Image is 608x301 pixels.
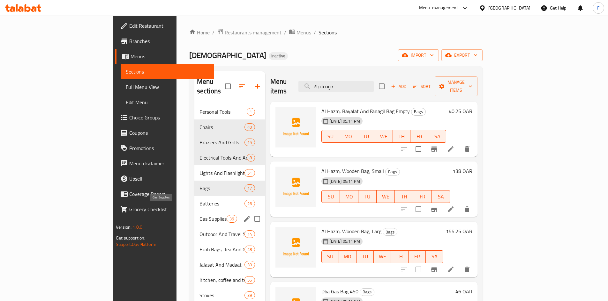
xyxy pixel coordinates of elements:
[441,49,483,61] button: export
[245,262,254,268] span: 30
[194,181,265,196] div: Bags17
[115,186,214,202] a: Coverage Report
[357,130,375,143] button: TU
[357,250,374,263] button: TU
[398,49,439,61] button: import
[377,190,395,203] button: WE
[269,53,288,59] span: Inactive
[194,104,265,119] div: Personal Tools1
[245,140,254,146] span: 15
[199,230,244,238] span: Outdoor And Travel Supplies
[199,123,244,131] span: Chairs
[314,29,316,36] li: /
[411,82,432,91] button: Sort
[115,171,214,186] a: Upsell
[412,263,425,276] span: Select to update
[339,130,357,143] button: MO
[121,64,214,79] a: Sections
[115,110,214,125] a: Choice Groups
[129,175,209,183] span: Upsell
[116,240,156,248] a: Support.OpsPlatform
[411,108,425,115] span: Bags
[116,234,145,242] span: Get support on:
[391,250,408,263] button: TH
[393,130,411,143] button: TH
[321,287,358,296] span: Dba Gas Bag 450
[460,202,475,217] button: delete
[413,132,426,141] span: FR
[235,79,250,94] span: Sort sections
[242,214,252,224] button: edit
[199,276,244,284] div: Kitchen, coffee and tea supplies
[411,108,426,116] div: Bags
[245,124,254,130] span: 40
[275,167,316,207] img: Al Hazm, Wooden Bag, Small
[116,223,131,231] span: Version:
[460,262,475,277] button: delete
[488,4,530,11] div: [GEOGRAPHIC_DATA]
[115,49,214,64] a: Menus
[115,156,214,171] a: Menu disclaimer
[321,190,340,203] button: SU
[289,28,311,37] a: Menus
[194,165,265,181] div: Lights And Flashlight51
[244,123,255,131] div: items
[411,252,423,261] span: FR
[360,288,374,296] span: Bags
[388,82,409,91] button: Add
[245,185,254,191] span: 17
[194,196,265,211] div: Batteries26
[409,82,435,91] span: Sort items
[426,141,442,157] button: Branch-specific-item
[244,276,255,284] div: items
[199,169,244,177] div: Lights And Flashlight
[340,190,358,203] button: MO
[115,33,214,49] a: Branches
[194,272,265,288] div: Kitchen, coffee and tea supplies56
[386,168,400,176] span: Bags
[199,291,244,299] span: Stoves
[250,79,265,94] button: Add section
[284,29,286,36] li: /
[361,192,374,201] span: TU
[296,29,311,36] span: Menus
[375,80,388,93] span: Select section
[342,192,356,201] span: MO
[194,211,265,226] div: Gas Supplies36edit
[194,242,265,257] div: Ezab Bags, Tea And Coffee48
[115,18,214,33] a: Edit Restaurant
[217,28,281,37] a: Restaurants management
[327,118,363,124] span: [DATE] 05:11 PM
[115,125,214,140] a: Coupons
[225,29,281,36] span: Restaurants management
[199,139,244,146] div: Braziers And Grills
[419,4,458,12] div: Menu-management
[199,261,244,269] span: Jalasat And Madaat
[244,200,255,207] div: items
[270,77,291,96] h2: Menu items
[321,226,381,236] span: Al Hazm, Wooden Bag, Larg
[428,252,440,261] span: SA
[324,252,336,261] span: SU
[385,168,400,176] div: Bags
[129,114,209,121] span: Choice Groups
[410,130,428,143] button: FR
[199,246,244,253] span: Ezab Bags, Tea And Coffee
[412,142,425,156] span: Select to update
[199,215,227,223] span: Gas Supplies
[129,37,209,45] span: Branches
[245,201,254,207] span: 26
[227,215,237,223] div: items
[342,252,354,261] span: MO
[275,107,316,147] img: Al Hazm, Bayalat And Fanagil Bag Empty
[319,29,337,36] span: Sections
[194,135,265,150] div: Braziers And Grills15
[321,166,384,176] span: Al Hazm, Wooden Bag, Small
[199,154,247,161] span: Electrical Tools And Accessories
[597,4,599,11] span: F
[447,205,454,213] a: Edit menu item
[132,223,142,231] span: 1.0.0
[221,80,235,93] span: Select all sections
